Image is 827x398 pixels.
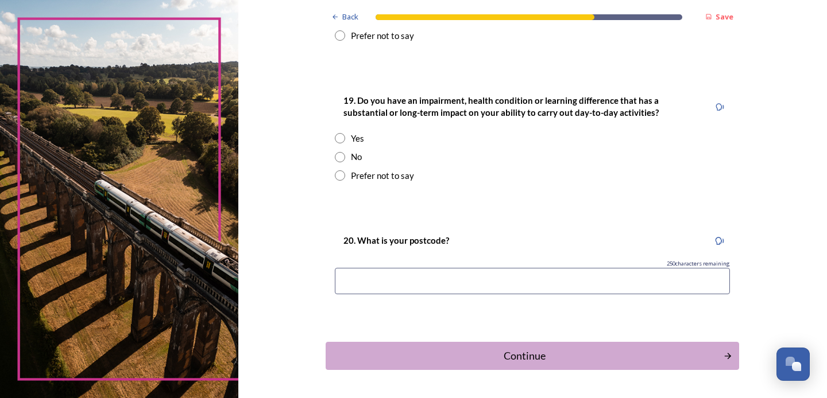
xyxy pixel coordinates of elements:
div: Prefer not to say [351,169,414,182]
button: Open Chat [776,348,810,381]
strong: 20. What is your postcode? [343,235,449,245]
button: Continue [326,342,739,370]
strong: 19. Do you have an impairment, health condition or learning difference that has a substantial or ... [343,95,660,118]
div: Yes [351,132,364,145]
span: 250 characters remaining [667,260,730,268]
strong: Save [716,11,733,22]
div: Continue [332,348,717,364]
div: Prefer not to say [351,29,414,42]
div: No [351,150,362,163]
span: Back [342,11,358,22]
